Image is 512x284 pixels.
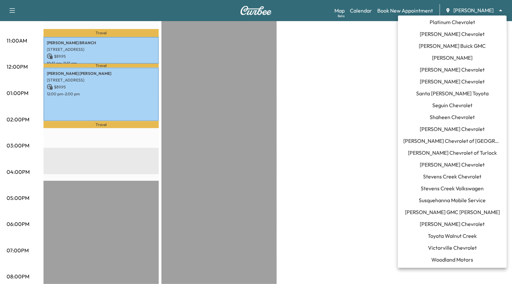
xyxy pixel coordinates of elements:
span: [PERSON_NAME] Chevrolet [420,66,485,74]
span: Santa [PERSON_NAME] Toyota [416,89,489,97]
span: [PERSON_NAME] Chevrolet of Turlock [408,149,497,157]
span: Seguin Chevrolet [432,101,472,109]
span: Toyota Walnut Creek [428,232,477,240]
span: Stevens Creek Chevrolet [423,173,482,180]
span: Victorville Chevrolet [428,244,477,252]
span: [PERSON_NAME] Buick GMC [419,42,486,50]
span: [PERSON_NAME] Chevrolet [420,161,485,169]
span: [PERSON_NAME] [432,54,473,62]
span: Woodland Motors [432,256,473,264]
span: [PERSON_NAME] Chevrolet [420,30,485,38]
span: Susquehanna Mobile Service [419,196,486,204]
span: [PERSON_NAME] GMC [PERSON_NAME] [405,208,500,216]
span: Shaheen Chevrolet [430,113,475,121]
span: [PERSON_NAME] Chevrolet [420,220,485,228]
span: [PERSON_NAME] Chevrolet of [GEOGRAPHIC_DATA] [403,137,501,145]
span: Stevens Creek Volkswagen [421,184,484,192]
span: [PERSON_NAME] Chevrolet [420,78,485,85]
span: [PERSON_NAME] Chevrolet [420,125,485,133]
span: Platinum Chevrolet [430,18,475,26]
